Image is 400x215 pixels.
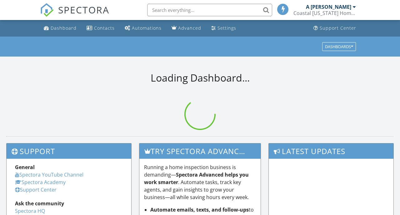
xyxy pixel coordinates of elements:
div: A [PERSON_NAME] [306,4,351,10]
img: The Best Home Inspection Software - Spectora [40,3,54,17]
a: Dashboard [41,22,79,34]
h3: Support [7,143,131,159]
strong: Spectora Advanced helps you work smarter [144,171,249,186]
a: Automations (Basic) [122,22,164,34]
div: Dashboard [51,25,77,31]
a: Support Center [311,22,359,34]
a: Advanced [169,22,204,34]
a: Support Center [15,186,57,193]
strong: Automate emails, texts, and follow-ups [150,206,249,213]
h3: Try spectora advanced [DATE] [139,143,260,159]
a: Spectora HQ [15,207,45,214]
a: Contacts [84,22,117,34]
div: Contacts [94,25,115,31]
h3: Latest Updates [269,143,393,159]
div: Advanced [178,25,201,31]
a: Settings [209,22,239,34]
strong: General [15,164,35,171]
p: Running a home inspection business is demanding— . Automate tasks, track key agents, and gain ins... [144,163,256,201]
div: Ask the community [15,200,123,207]
span: SPECTORA [58,3,109,16]
div: Coastal Virginia Home Inspections [293,10,356,16]
div: Dashboards [325,44,353,49]
div: Support Center [320,25,356,31]
a: Spectora YouTube Channel [15,171,83,178]
div: Automations [132,25,162,31]
a: Spectora Academy [15,179,66,186]
input: Search everything... [147,4,272,16]
a: SPECTORA [40,8,109,22]
button: Dashboards [322,42,356,51]
div: Settings [217,25,236,31]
